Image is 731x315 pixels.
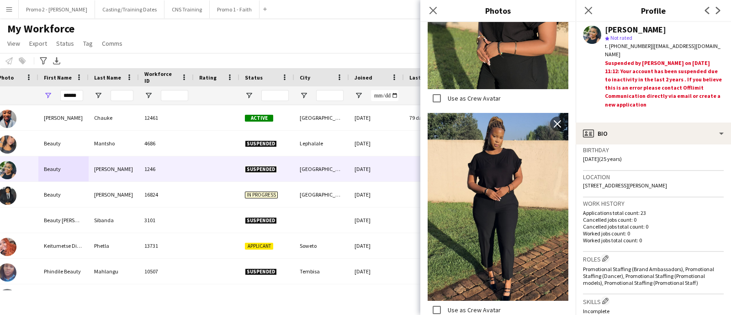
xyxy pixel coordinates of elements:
button: Open Filter Menu [355,91,363,100]
div: [DATE] [349,284,404,310]
app-action-btn: Export XLSX [51,55,62,66]
h3: Work history [583,199,724,208]
div: 3101 [139,208,194,233]
span: Workforce ID [144,70,177,84]
div: Lephalale [294,131,349,156]
span: | [EMAIL_ADDRESS][DOMAIN_NAME] [605,43,720,58]
div: [GEOGRAPHIC_DATA] [294,105,349,130]
span: Status [56,39,74,48]
span: My Workforce [7,22,74,36]
span: [STREET_ADDRESS][PERSON_NAME] [583,182,667,189]
a: Comms [98,37,126,49]
button: Promo 1 - Faith [210,0,260,18]
div: [DATE] [349,233,404,258]
div: 4686 [139,131,194,156]
div: [PERSON_NAME] [89,156,139,182]
div: [DATE] [349,182,404,207]
a: Export [26,37,51,49]
div: [PERSON_NAME] [89,182,139,207]
div: Keitumetse Diketso Beauty [38,233,89,258]
button: Open Filter Menu [44,91,52,100]
button: Open Filter Menu [144,91,153,100]
input: Workforce ID Filter Input [161,90,188,101]
span: Suspended [245,166,277,173]
span: [DATE] (25 years) [583,155,622,162]
a: Status [53,37,78,49]
div: Suspended by [PERSON_NAME] on [DATE] 11:12: Your account has been suspended due to inactivity in ... [605,59,724,119]
div: Soweto [294,233,349,258]
h3: Birthday [583,146,724,154]
div: Mahlangu [89,259,139,284]
div: [PERSON_NAME] [605,26,666,34]
div: 10507 [139,259,194,284]
div: [DATE] [349,259,404,284]
span: City [300,74,310,81]
span: Comms [102,39,122,48]
div: [DATE] [349,131,404,156]
div: Beauty [PERSON_NAME] [38,208,89,233]
button: Open Filter Menu [245,91,253,100]
a: Tag [79,37,96,49]
p: Worked jobs total count: 0 [583,237,724,244]
button: Open Filter Menu [94,91,102,100]
input: First Name Filter Input [60,90,83,101]
button: Promo 2 - [PERSON_NAME] [19,0,95,18]
span: Applicant [245,243,273,250]
div: 79 days [404,105,459,130]
div: [GEOGRAPHIC_DATA] [294,284,349,310]
span: Not rated [610,34,632,41]
a: View [4,37,24,49]
div: 1246 [139,156,194,182]
div: Mantsho [89,131,139,156]
div: Tembisa [294,259,349,284]
div: Bio [576,123,731,144]
label: Use as Crew Avatar [446,306,501,314]
span: Export [29,39,47,48]
div: [DATE] [349,156,404,182]
h3: Location [583,173,724,181]
h3: Roles [583,254,724,263]
span: Active [245,115,273,122]
input: Last Name Filter Input [111,90,133,101]
div: Chauke [89,105,139,130]
p: Applications total count: 23 [583,209,724,216]
div: Sibanda [89,208,139,233]
div: 13731 [139,233,194,258]
div: Beauty [38,182,89,207]
span: Last job [409,74,430,81]
h3: Skills [583,296,724,306]
span: Rating [199,74,217,81]
span: Suspended [245,140,277,147]
div: Phetla [89,233,139,258]
span: In progress [245,192,278,198]
div: Pumeza beauty [38,284,89,310]
div: 13804 [139,284,194,310]
button: Open Filter Menu [300,91,308,100]
span: t. [PHONE_NUMBER] [605,43,652,49]
button: CNS Training [164,0,210,18]
span: Status [245,74,263,81]
img: Crew photo 1029208 [428,113,568,301]
h3: Photos [420,5,576,16]
p: Worked jobs count: 0 [583,230,724,237]
div: Beauty [38,156,89,182]
input: Joined Filter Input [371,90,398,101]
span: Joined [355,74,372,81]
span: Suspended [245,217,277,224]
div: [PERSON_NAME] [38,105,89,130]
span: First Name [44,74,72,81]
div: 16824 [139,182,194,207]
span: View [7,39,20,48]
h3: Profile [576,5,731,16]
p: Cancelled jobs count: 0 [583,216,724,223]
label: Use as Crew Avatar [446,94,501,102]
div: Phindile Beauty [38,259,89,284]
p: Incomplete [583,308,724,315]
button: Casting/Training Dates [95,0,164,18]
span: Suspended [245,268,277,275]
span: Tag [83,39,93,48]
span: Promotional Staffing (Brand Ambassadors), Promotional Staffing (Dancer), Promotional Staffing (Pr... [583,266,714,286]
div: Hlakaza [89,284,139,310]
p: Cancelled jobs total count: 0 [583,223,724,230]
div: 12461 [139,105,194,130]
